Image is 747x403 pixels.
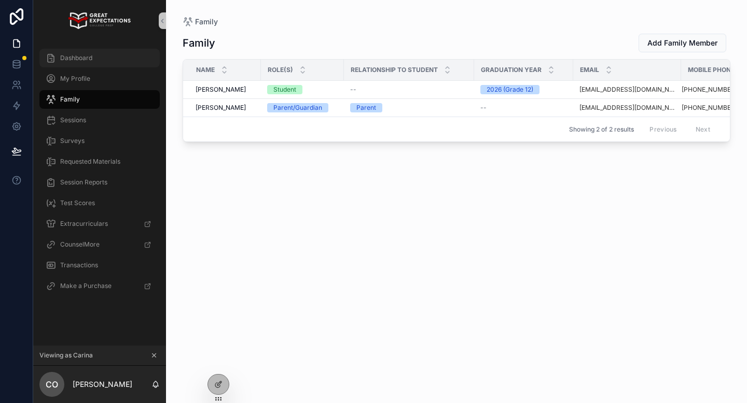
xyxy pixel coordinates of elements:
p: [PERSON_NAME] [73,379,132,390]
span: Test Scores [60,199,95,207]
a: My Profile [39,69,160,88]
div: Student [273,85,296,94]
span: [PERSON_NAME] [196,104,246,112]
button: Add Family Member [639,34,726,52]
span: -- [350,85,356,94]
a: [EMAIL_ADDRESS][DOMAIN_NAME] [579,104,675,112]
a: Sessions [39,111,160,129]
span: [PERSON_NAME] [196,85,246,94]
span: Family [60,95,80,104]
span: Role(s) [268,66,293,74]
span: Session Reports [60,178,107,186]
span: Dashboard [60,54,92,62]
span: Graduation Year [481,66,542,74]
a: Dashboard [39,49,160,67]
a: [EMAIL_ADDRESS][DOMAIN_NAME] [579,85,675,94]
span: CounselMore [60,240,100,249]
span: Viewing as Carina [39,351,93,359]
a: Requested Materials [39,152,160,171]
span: Requested Materials [60,157,120,166]
div: 2026 (Grade 12) [487,85,533,94]
span: Make a Purchase [60,282,112,290]
span: My Profile [60,75,90,83]
h1: Family [183,36,215,50]
span: Relationship to Student [351,66,438,74]
div: scrollable content [33,41,166,309]
a: [PERSON_NAME] [196,85,255,94]
a: CounselMore [39,235,160,254]
a: Student [267,85,338,94]
a: Parent/Guardian [267,103,338,112]
span: Surveys [60,137,85,145]
span: Add Family Member [647,38,717,48]
a: [PERSON_NAME] [196,104,255,112]
a: -- [350,85,468,94]
span: Name [196,66,215,74]
span: Family [195,17,218,27]
span: Showing 2 of 2 results [569,125,634,134]
span: Sessions [60,116,86,124]
a: Surveys [39,132,160,150]
a: Make a Purchase [39,277,160,295]
a: Family [39,90,160,109]
a: -- [480,104,567,112]
a: [PHONE_NUMBER] [682,85,737,94]
span: Extracurriculars [60,220,108,228]
span: CO [46,378,58,391]
span: Transactions [60,261,98,269]
div: Parent/Guardian [273,103,322,112]
div: Parent [356,103,376,112]
a: Test Scores [39,194,160,212]
a: [PHONE_NUMBER] [682,104,737,112]
a: Extracurriculars [39,214,160,233]
span: -- [480,104,487,112]
span: Mobile Phone [688,66,735,74]
a: Session Reports [39,173,160,192]
span: Email [580,66,599,74]
a: Family [183,17,218,27]
a: Transactions [39,256,160,275]
a: Parent [350,103,468,112]
img: App logo [68,12,130,29]
a: 2026 (Grade 12) [480,85,567,94]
